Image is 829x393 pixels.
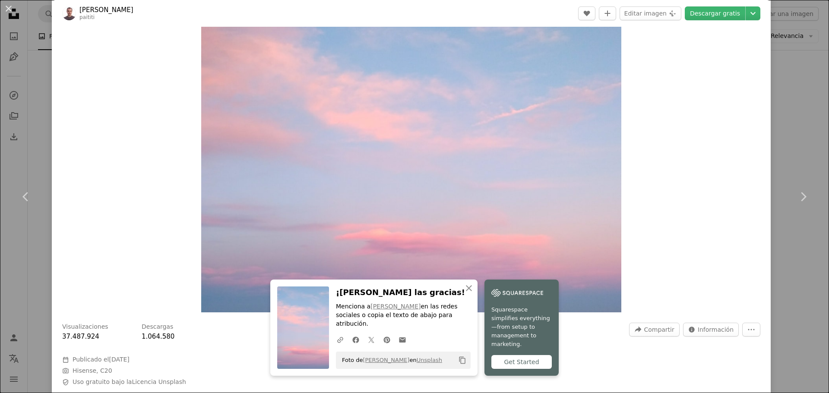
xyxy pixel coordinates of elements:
button: Compartir esta imagen [629,323,679,336]
button: Hisense, C20 [73,367,112,375]
button: Elegir el tamaño de descarga [746,6,760,20]
a: Comparte en Facebook [348,331,364,348]
a: Siguiente [777,155,829,238]
span: Compartir [644,323,674,336]
button: Me gusta [578,6,595,20]
h3: Visualizaciones [62,323,108,331]
span: 37.487.924 [62,333,99,340]
button: Estadísticas sobre esta imagen [683,323,739,336]
a: paititi [79,14,95,20]
span: Información [698,323,734,336]
button: Añade a la colección [599,6,616,20]
time: 28 de diciembre de 2017, 10:18:56 GMT-6 [109,356,129,363]
h3: ¡[PERSON_NAME] las gracias! [336,286,471,299]
a: Descargar gratis [685,6,745,20]
a: Comparte en Twitter [364,331,379,348]
a: Unsplash [417,357,442,363]
span: 1.064.580 [142,333,174,340]
p: Menciona a en las redes sociales o copia el texto de abajo para atribución. [336,302,471,328]
span: Foto de en [338,353,442,367]
button: Editar imagen [620,6,681,20]
a: Squarespace simplifies everything—from setup to management to marketing.Get Started [484,280,559,376]
button: Copiar al portapapeles [455,353,470,368]
span: Uso gratuito bajo la [73,378,186,387]
a: Comparte por correo electrónico [395,331,410,348]
span: Squarespace simplifies everything—from setup to management to marketing. [491,305,552,349]
a: [PERSON_NAME] [79,6,133,14]
a: Licencia Unsplash [132,378,186,385]
img: file-1747939142011-51e5cc87e3c9 [491,286,543,299]
a: [PERSON_NAME] [363,357,409,363]
img: Ve al perfil de Guillaume Galtier [62,6,76,20]
a: Comparte en Pinterest [379,331,395,348]
div: Get Started [491,355,552,369]
button: Más acciones [742,323,760,336]
span: Publicado el [73,356,130,363]
a: [PERSON_NAME] [370,303,421,310]
h3: Descargas [142,323,173,331]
